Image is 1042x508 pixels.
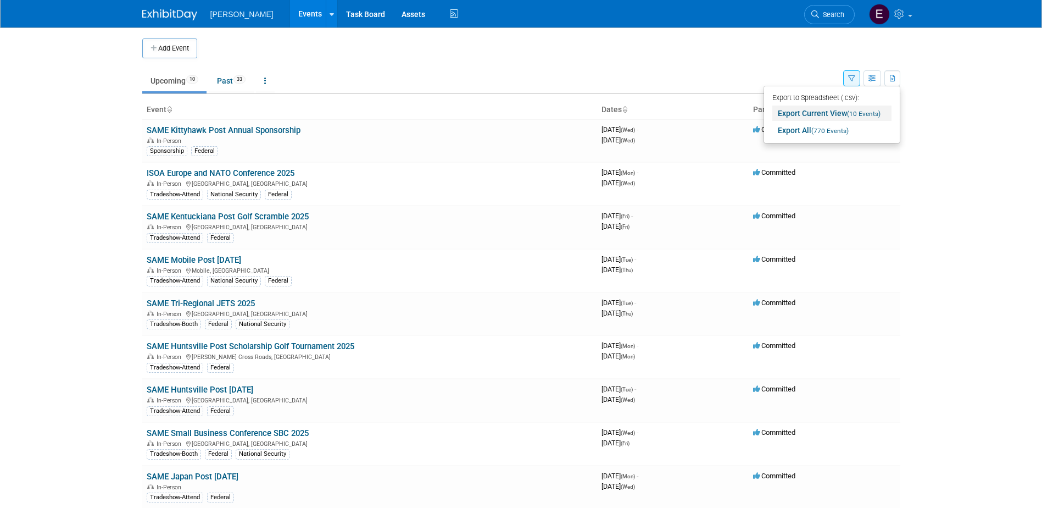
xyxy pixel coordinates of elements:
[147,125,300,135] a: SAME Kittyhawk Post Annual Sponsorship
[621,127,635,133] span: (Wed)
[621,354,635,360] span: (Mon)
[205,319,232,329] div: Federal
[142,9,197,20] img: ExhibitDay
[634,255,636,263] span: -
[236,319,289,329] div: National Security
[207,363,234,373] div: Federal
[621,484,635,490] span: (Wed)
[621,267,633,273] span: (Thu)
[601,309,633,317] span: [DATE]
[622,105,627,114] a: Sort by Start Date
[147,266,593,274] div: Mobile, [GEOGRAPHIC_DATA]
[811,127,849,135] span: (770 Events)
[205,449,232,459] div: Federal
[621,224,629,230] span: (Fri)
[772,106,891,121] a: Export Current View(10 Events)
[869,4,890,25] img: Emy Volk
[207,406,234,416] div: Federal
[621,180,635,186] span: (Wed)
[236,449,289,459] div: National Security
[634,299,636,307] span: -
[207,276,261,286] div: National Security
[601,125,638,134] span: [DATE]
[265,276,292,286] div: Federal
[147,428,309,438] a: SAME Small Business Conference SBC 2025
[147,168,294,178] a: ISOA Europe and NATO Conference 2025
[207,493,234,503] div: Federal
[753,341,795,350] span: Committed
[147,439,593,448] div: [GEOGRAPHIC_DATA], [GEOGRAPHIC_DATA]
[157,180,185,187] span: In-Person
[621,343,635,349] span: (Mon)
[601,179,635,187] span: [DATE]
[601,439,629,447] span: [DATE]
[637,428,638,437] span: -
[753,428,795,437] span: Committed
[147,299,255,308] a: SAME Tri-Regional JETS 2025
[142,101,597,119] th: Event
[147,276,203,286] div: Tradeshow-Attend
[621,440,629,446] span: (Fri)
[142,70,207,91] a: Upcoming10
[147,267,154,273] img: In-Person Event
[147,354,154,359] img: In-Person Event
[147,406,203,416] div: Tradeshow-Attend
[207,190,261,200] div: National Security
[601,352,635,360] span: [DATE]
[601,341,638,350] span: [DATE]
[207,233,234,243] div: Federal
[753,168,795,176] span: Committed
[147,212,309,222] a: SAME Kentuckiana Post Golf Scramble 2025
[601,385,636,393] span: [DATE]
[621,473,635,479] span: (Mon)
[621,311,633,317] span: (Thu)
[621,170,635,176] span: (Mon)
[147,341,354,351] a: SAME Huntsville Post Scholarship Golf Tournament 2025
[147,440,154,446] img: In-Person Event
[147,493,203,503] div: Tradeshow-Attend
[147,311,154,316] img: In-Person Event
[147,222,593,231] div: [GEOGRAPHIC_DATA], [GEOGRAPHIC_DATA]
[621,386,633,393] span: (Tue)
[147,363,203,373] div: Tradeshow-Attend
[772,90,891,104] div: Export to Spreadsheet (.csv):
[753,255,795,263] span: Committed
[753,385,795,393] span: Committed
[147,385,253,395] a: SAME Huntsville Post [DATE]
[147,190,203,200] div: Tradeshow-Attend
[142,38,197,58] button: Add Event
[601,255,636,263] span: [DATE]
[621,397,635,403] span: (Wed)
[157,354,185,361] span: In-Person
[157,224,185,231] span: In-Person
[634,385,636,393] span: -
[601,168,638,176] span: [DATE]
[601,472,638,480] span: [DATE]
[601,482,635,490] span: [DATE]
[147,309,593,318] div: [GEOGRAPHIC_DATA], [GEOGRAPHIC_DATA]
[147,395,593,404] div: [GEOGRAPHIC_DATA], [GEOGRAPHIC_DATA]
[597,101,749,119] th: Dates
[147,137,154,143] img: In-Person Event
[621,430,635,436] span: (Wed)
[157,397,185,404] span: In-Person
[601,395,635,404] span: [DATE]
[265,190,292,200] div: Federal
[147,146,187,156] div: Sponsorship
[157,440,185,448] span: In-Person
[157,311,185,318] span: In-Person
[601,299,636,307] span: [DATE]
[631,212,633,220] span: -
[753,472,795,480] span: Committed
[147,319,201,329] div: Tradeshow-Booth
[621,257,633,263] span: (Tue)
[147,397,154,402] img: In-Person Event
[147,180,154,186] img: In-Person Event
[637,168,638,176] span: -
[804,5,855,24] a: Search
[847,110,881,118] span: (10 Events)
[819,10,844,19] span: Search
[621,213,629,219] span: (Fri)
[621,300,633,306] span: (Tue)
[601,428,638,437] span: [DATE]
